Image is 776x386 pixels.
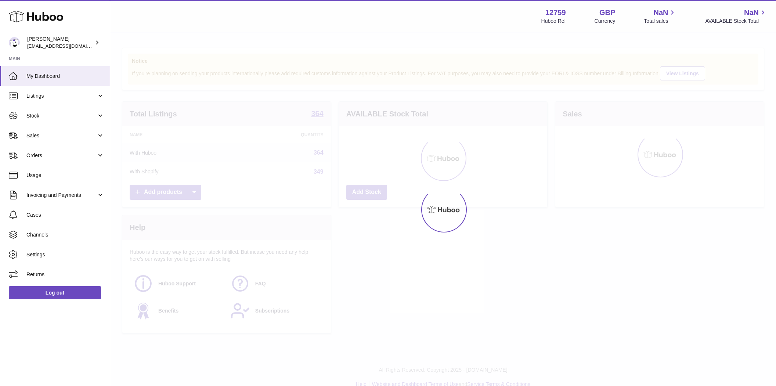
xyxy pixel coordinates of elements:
span: NaN [744,8,759,18]
strong: GBP [599,8,615,18]
a: Log out [9,286,101,299]
span: My Dashboard [26,73,104,80]
div: [PERSON_NAME] [27,36,93,50]
strong: 12759 [545,8,566,18]
a: NaN Total sales [644,8,676,25]
span: [EMAIL_ADDRESS][DOMAIN_NAME] [27,43,108,49]
span: Sales [26,132,97,139]
div: Currency [595,18,616,25]
img: sofiapanwar@unndr.com [9,37,20,48]
span: Orders [26,152,97,159]
span: Returns [26,271,104,278]
span: Stock [26,112,97,119]
a: NaN AVAILABLE Stock Total [705,8,767,25]
span: AVAILABLE Stock Total [705,18,767,25]
span: Invoicing and Payments [26,192,97,199]
span: Channels [26,231,104,238]
span: Settings [26,251,104,258]
span: Listings [26,93,97,100]
span: Cases [26,212,104,219]
span: Usage [26,172,104,179]
span: NaN [653,8,668,18]
div: Huboo Ref [541,18,566,25]
span: Total sales [644,18,676,25]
